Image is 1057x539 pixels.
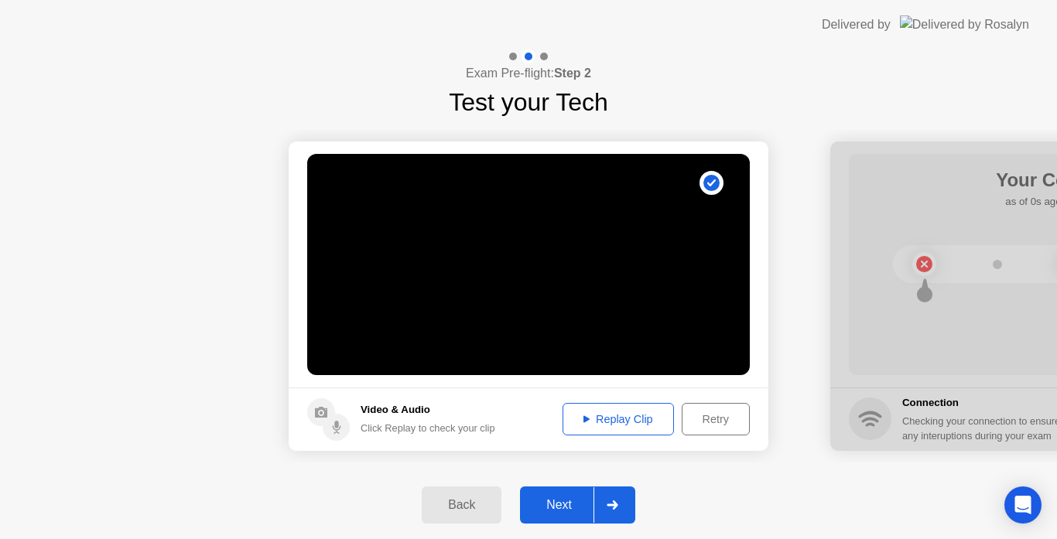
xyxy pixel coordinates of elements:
h5: Video & Audio [361,402,495,418]
div: ! [568,171,587,189]
h4: Exam Pre-flight: [466,64,591,83]
div: Retry [687,413,744,425]
div: Back [426,498,497,512]
b: Step 2 [554,67,591,80]
button: Replay Clip [563,403,674,435]
div: Replay Clip [568,413,669,425]
div: Click Replay to check your clip [361,421,495,435]
button: Back [422,486,501,524]
div: Open Intercom Messenger [1004,486,1042,524]
div: Delivered by [822,15,891,34]
button: Retry [682,403,750,435]
h1: Test your Tech [449,84,608,121]
div: . . . [579,171,597,189]
div: Next [525,498,593,512]
img: Delivered by Rosalyn [900,15,1029,33]
button: Next [520,486,635,524]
